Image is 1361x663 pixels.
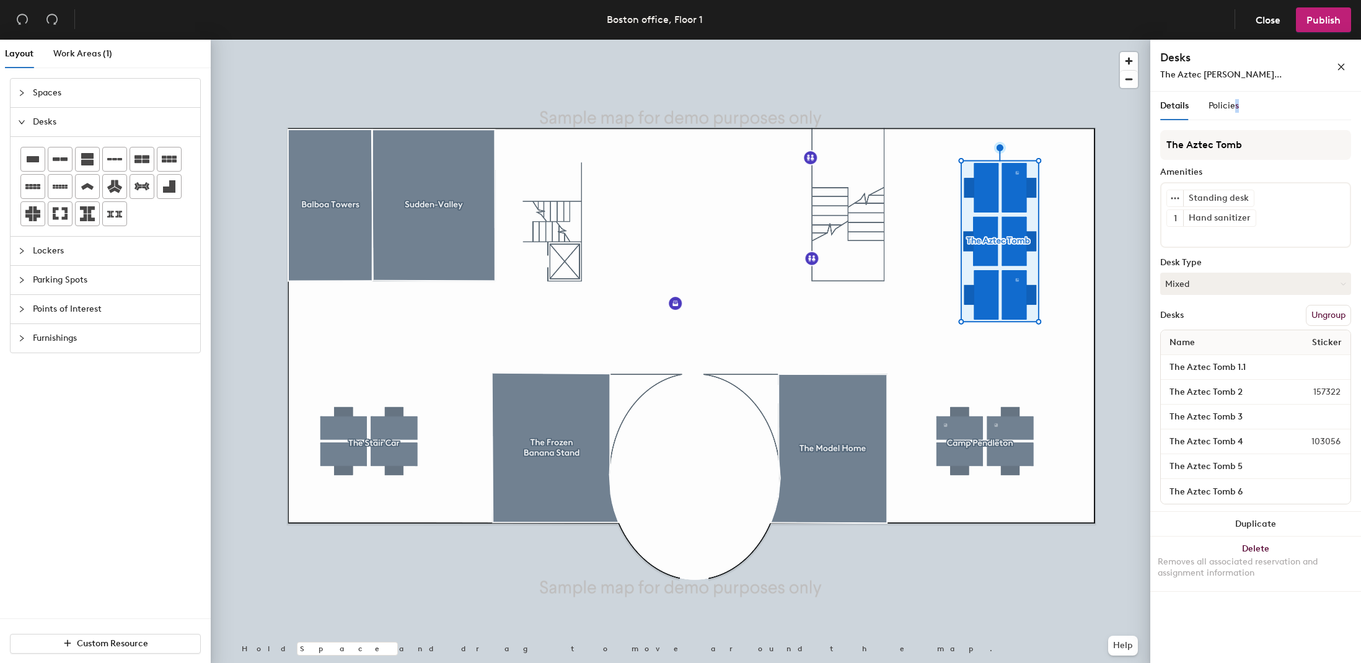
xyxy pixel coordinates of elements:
span: collapsed [18,247,25,255]
button: Duplicate [1150,512,1361,537]
input: Unnamed desk [1163,458,1348,475]
span: Points of Interest [33,295,193,323]
button: DeleteRemoves all associated reservation and assignment information [1150,537,1361,591]
span: Custom Resource [77,638,148,649]
span: Spaces [33,79,193,107]
span: Lockers [33,237,193,265]
div: Removes all associated reservation and assignment information [1158,556,1354,579]
span: Name [1163,331,1201,354]
button: Publish [1296,7,1351,32]
button: Redo (⌘ + ⇧ + Z) [40,7,64,32]
h4: Desks [1160,50,1297,66]
button: 1 [1167,210,1183,226]
button: Mixed [1160,273,1351,295]
span: Close [1256,14,1280,26]
span: Work Areas (1) [53,48,112,59]
span: 157322 [1284,385,1348,399]
div: Standing desk [1183,190,1254,206]
button: Ungroup [1306,305,1351,326]
span: close [1337,63,1346,71]
span: collapsed [18,305,25,313]
span: 103056 [1282,435,1348,449]
span: The Aztec [PERSON_NAME]... [1160,69,1282,80]
input: Unnamed desk [1163,408,1348,426]
span: collapsed [18,335,25,342]
span: Desks [33,108,193,136]
div: Amenities [1160,167,1351,177]
span: expanded [18,118,25,126]
span: Policies [1209,100,1239,111]
div: Desk Type [1160,258,1351,268]
span: 1 [1174,212,1177,225]
span: Details [1160,100,1189,111]
button: Undo (⌘ + Z) [10,7,35,32]
span: undo [16,13,29,25]
div: Boston office, Floor 1 [607,12,703,27]
span: Sticker [1306,331,1348,354]
input: Unnamed desk [1163,359,1348,376]
input: Unnamed desk [1163,384,1284,401]
span: Parking Spots [33,266,193,294]
input: Unnamed desk [1163,483,1348,500]
button: Custom Resource [10,634,201,654]
input: Unnamed desk [1163,433,1282,450]
div: Desks [1160,310,1184,320]
div: Hand sanitizer [1183,210,1256,226]
button: Help [1108,636,1138,656]
span: Furnishings [33,324,193,353]
span: Publish [1306,14,1341,26]
span: collapsed [18,276,25,284]
span: Layout [5,48,33,59]
span: collapsed [18,89,25,97]
button: Close [1245,7,1291,32]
